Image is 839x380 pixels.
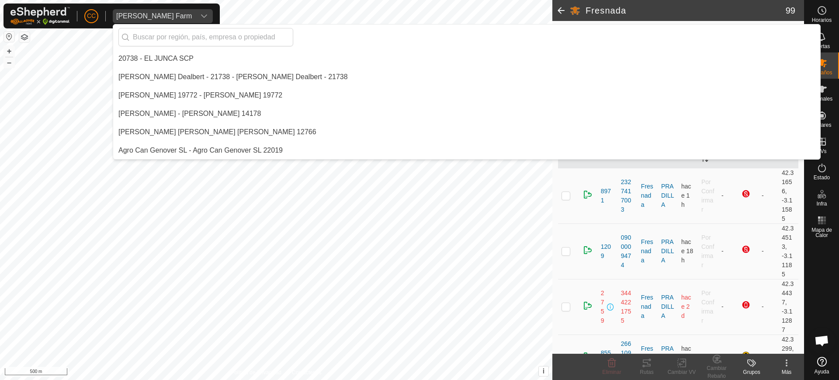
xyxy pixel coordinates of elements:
[543,367,544,375] span: i
[113,9,195,23] span: Alarcia Monja Farm
[718,223,738,279] td: -
[118,90,282,101] div: [PERSON_NAME] 19772 - [PERSON_NAME] 19772
[804,353,839,378] a: Ayuda
[4,46,14,56] button: +
[812,17,832,23] span: Horarios
[292,369,321,377] a: Contáctenos
[19,32,30,42] button: Capas del Mapa
[582,351,593,362] img: returning on
[582,300,593,311] img: returning on
[664,368,699,376] div: Cambiar VV
[602,369,621,375] span: Eliminar
[681,345,693,370] span: 2 sept 2025, 20:05
[621,289,634,325] div: 3444221755
[641,182,654,209] div: Fresnada
[10,7,70,25] img: Logo Gallagher
[718,279,738,335] td: -
[758,279,778,335] td: -
[621,178,634,214] div: 2327417003
[681,238,693,264] span: 2 sept 2025, 16:15
[113,142,820,159] li: Agro Can Genover SL 22019
[758,168,778,223] td: -
[817,149,826,154] span: VVs
[807,227,837,238] span: Mapa de Calor
[621,233,634,270] div: 0900009474
[815,369,829,374] span: Ayuda
[4,31,14,42] button: Restablecer Mapa
[601,349,614,367] span: 8554
[539,366,548,376] button: i
[641,293,654,321] div: Fresnada
[113,87,820,104] li: Abel Lopez Crespo 19772
[113,105,820,122] li: Adelina Garcia Garcia 14178
[778,168,798,223] td: 42.31656, -3.11585
[778,279,798,335] td: 42.34437, -3.11287
[661,183,674,208] a: PRADILLA
[601,187,614,205] span: 8971
[778,223,798,279] td: 42.34513, -3.11185
[195,9,213,23] div: dropdown trigger
[701,178,714,213] span: Por Confirmar
[769,368,804,376] div: Más
[641,344,654,372] div: Fresnada
[758,223,778,279] td: -
[816,201,827,206] span: Infra
[116,13,192,20] div: [PERSON_NAME] Farm
[699,364,734,380] div: Cambiar Rebaño
[718,168,738,223] td: -
[734,368,769,376] div: Grupos
[586,5,786,16] h2: Fresnada
[118,72,348,82] div: [PERSON_NAME] Dealbert - 21738 - [PERSON_NAME] Dealbert - 21738
[661,294,674,319] a: PRADILLA
[814,175,830,180] span: Estado
[118,127,316,137] div: [PERSON_NAME] [PERSON_NAME] [PERSON_NAME] 12766
[661,238,674,264] a: PRADILLA
[701,156,708,163] p-sorticon: Activar para ordenar
[621,339,634,376] div: 2661090366
[118,108,261,119] div: [PERSON_NAME] - [PERSON_NAME] 14178
[4,57,14,68] button: –
[231,369,281,377] a: Política de Privacidad
[582,245,593,255] img: returning on
[118,53,194,64] div: 20738 - EL JUNCA SCP
[701,234,714,268] span: Por Confirmar
[811,96,832,101] span: Animales
[701,289,714,324] span: Por Confirmar
[113,68,820,86] li: Aaron Rull Dealbert - 21738
[681,294,691,319] span: 1 sept 2025, 6:24
[786,4,795,17] span: 99
[113,50,820,67] li: EL JUNCA SCP
[681,183,691,208] span: 3 sept 2025, 9:45
[113,123,820,141] li: Adrian Abad Martin 12766
[118,28,293,46] input: Buscar por región, país, empresa o propiedad
[811,70,832,75] span: Rebaños
[809,328,835,354] a: Chat abierto
[118,145,283,156] div: Agro Can Genover SL - Agro Can Genover SL 22019
[601,242,614,261] span: 1209
[582,189,593,200] img: returning on
[814,44,830,49] span: Alertas
[87,11,96,21] span: CC
[629,368,664,376] div: Rutas
[601,289,605,325] span: 2759
[641,237,654,265] div: Fresnada
[812,122,831,128] span: Collares
[661,345,674,370] a: PRADILLA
